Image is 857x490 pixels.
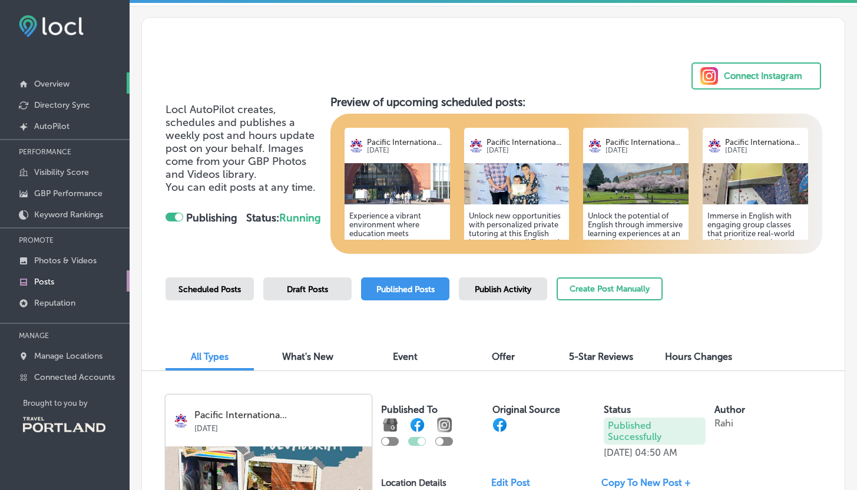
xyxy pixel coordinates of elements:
p: [DATE] [725,147,803,154]
span: Event [393,351,418,362]
img: 634650f0-b2fe-455e-8531-3cdb6fbce6bdIMG_8379.jpg [583,163,689,204]
span: Scheduled Posts [178,284,241,294]
p: Pacific Internationa... [367,138,445,147]
img: logo [349,138,364,153]
p: Reputation [34,298,75,308]
img: logo [588,138,603,153]
label: Published To [381,404,438,415]
span: All Types [191,351,229,362]
p: [DATE] [604,447,633,458]
p: Manage Locations [34,351,102,361]
p: Rahi [714,418,733,429]
p: [DATE] [487,147,565,154]
p: Published Successfully [604,418,706,445]
img: fda3e92497d09a02dc62c9cd864e3231.png [19,15,84,37]
p: Connected Accounts [34,372,115,382]
p: 04:50 AM [635,447,677,458]
p: Brought to you by [23,399,130,408]
span: Draft Posts [287,284,328,294]
img: logo [469,138,484,153]
img: logo [707,138,722,153]
h5: Experience a vibrant environment where education meets community engagement. Students at this aca... [349,211,445,344]
img: 1056d6dc-7bba-4e39-a7b4-344cb330df4cIMG_5054.jpeg [464,163,570,204]
button: Create Post Manually [557,277,663,300]
p: AutoPilot [34,121,70,131]
span: Publish Activity [475,284,531,294]
h5: Immerse in English with engaging group classes that prioritize real-world skills! Students enhanc... [707,211,803,335]
img: 03023fbf-0441-445c-b045-7794bc72851cIMG_7662.JPG [345,163,450,204]
span: Published Posts [376,284,435,294]
span: Offer [492,351,515,362]
label: Status [604,404,631,415]
span: Hours Changes [665,351,732,362]
h5: Unlock the potential of English through immersive learning experiences at an exceptional language... [588,211,684,344]
p: Overview [34,79,70,89]
strong: Publishing [186,211,237,224]
p: GBP Performance [34,188,102,198]
span: Locl AutoPilot creates, schedules and publishes a weekly post and hours update post on your behal... [166,103,315,181]
span: What's New [282,351,333,362]
img: 891fd6d4-f483-472a-951f-084ce15dff34IMG_5099.jpeg [703,163,808,204]
img: Travel Portland [23,417,105,432]
a: Copy To New Post + [601,477,700,488]
p: Directory Sync [34,100,90,110]
span: 5-Star Reviews [569,351,633,362]
span: You can edit posts at any time. [166,181,316,194]
h3: Preview of upcoming scheduled posts: [330,95,822,109]
p: [DATE] [367,147,445,154]
p: [DATE] [605,147,684,154]
button: Connect Instagram [691,62,821,90]
a: Edit Post [491,477,540,488]
h5: Unlock new opportunities with personalized private tutoring at this English language school! Tail... [469,211,565,344]
div: Connect Instagram [724,67,802,85]
p: Location Details [381,478,446,488]
p: Pacific Internationa... [487,138,565,147]
label: Author [714,404,745,415]
strong: Status: [246,211,321,224]
p: [DATE] [194,421,363,433]
label: Original Source [492,404,560,415]
p: Pacific Internationa... [605,138,684,147]
p: Keyword Rankings [34,210,103,220]
p: Pacific Internationa... [725,138,803,147]
p: Pacific Internationa... [194,410,363,421]
p: Photos & Videos [34,256,97,266]
p: Posts [34,277,54,287]
span: Running [279,211,321,224]
p: Visibility Score [34,167,89,177]
img: logo [174,413,188,428]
